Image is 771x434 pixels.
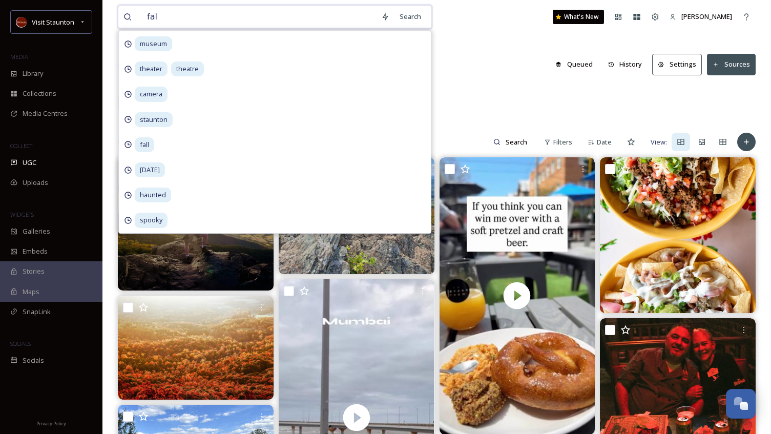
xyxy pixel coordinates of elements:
[439,157,595,434] video: It really is that easy… 🥨🍺 #stauntonva #staunton #downtownstaunton #vafoodie #craftbeer #vafood #...
[439,157,595,434] img: thumbnail
[118,157,274,291] img: Sunset at Stony Man Summit! ⛰️ . . #shenandoah #mountains #stonyman #stonymansummit #skylinedrive...
[10,211,34,218] span: WIDGETS
[23,226,50,236] span: Galleries
[652,54,707,75] a: Settings
[664,7,737,27] a: [PERSON_NAME]
[16,17,27,27] img: images.png
[550,54,598,74] button: Queued
[23,246,48,256] span: Embeds
[23,158,36,168] span: UGC
[135,112,173,127] span: staunton
[171,61,204,76] span: theatre
[36,420,66,427] span: Privacy Policy
[23,356,44,365] span: Socials
[603,54,653,74] a: History
[118,296,274,399] img: WHO’S READY FOR FALL COLOR ON THE PARKWAY?!?! 🍂 This year, the Blue Ridge Parkway wants to see YO...
[36,417,66,429] a: Privacy Policy
[600,157,756,313] img: #richmond #rva #rvafood #stauntonva #stauntonfood #shenandoahvalley #sva #weekendvibes #lunchvibe...
[135,213,168,228] span: spooky
[135,61,168,76] span: theater
[23,307,51,317] span: SnapLink
[553,10,604,24] a: What's New
[553,137,572,147] span: Filters
[135,87,168,101] span: camera
[603,54,648,74] button: History
[23,266,45,276] span: Stories
[142,6,376,28] input: Search your library
[23,69,43,78] span: Library
[23,178,48,188] span: Uploads
[10,142,32,150] span: COLLECT
[23,89,56,98] span: Collections
[652,54,702,75] button: Settings
[707,54,756,75] button: Sources
[135,36,172,51] span: museum
[10,340,31,347] span: SOCIALS
[681,12,732,21] span: [PERSON_NAME]
[501,132,534,152] input: Search
[23,109,68,118] span: Media Centres
[394,7,426,27] div: Search
[135,162,165,177] span: [DATE]
[550,54,603,74] a: Queued
[23,287,39,297] span: Maps
[118,137,148,147] span: 5.8k posts
[135,188,171,202] span: haunted
[10,53,28,60] span: MEDIA
[135,137,154,152] span: fall
[32,17,74,27] span: Visit Staunton
[726,389,756,419] button: Open Chat
[597,137,612,147] span: Date
[651,137,667,147] span: View:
